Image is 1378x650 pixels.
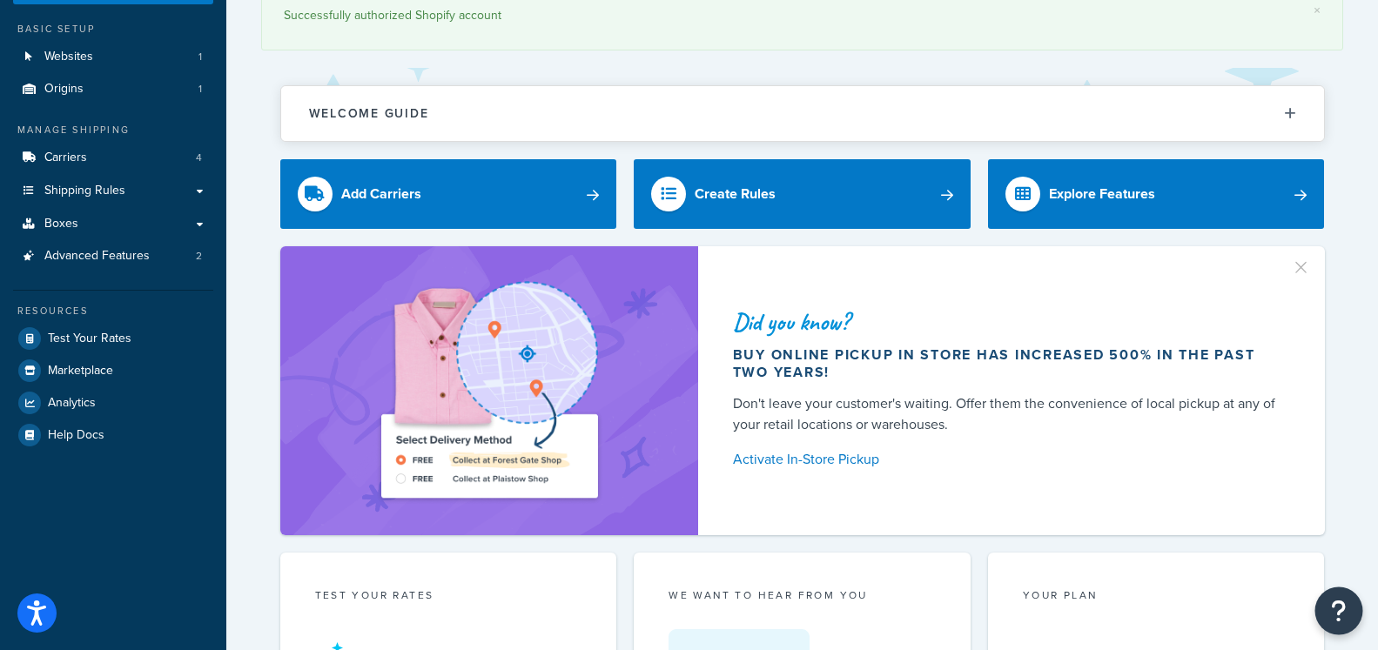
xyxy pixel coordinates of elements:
div: Manage Shipping [13,123,213,137]
li: Advanced Features [13,240,213,272]
a: Add Carriers [280,159,617,229]
a: Marketplace [13,355,213,386]
a: Boxes [13,208,213,240]
a: Shipping Rules [13,175,213,207]
span: 1 [198,82,202,97]
div: Don't leave your customer's waiting. Offer them the convenience of local pickup at any of your re... [733,393,1283,435]
a: Analytics [13,387,213,419]
div: Create Rules [695,182,776,206]
div: Basic Setup [13,22,213,37]
a: Activate In-Store Pickup [733,447,1283,472]
span: Shipping Rules [44,184,125,198]
h2: Welcome Guide [309,107,429,120]
a: Advanced Features2 [13,240,213,272]
div: Test your rates [315,587,582,607]
div: Did you know? [733,310,1283,334]
a: Explore Features [988,159,1325,229]
a: × [1314,3,1321,17]
div: Explore Features [1049,182,1155,206]
span: 1 [198,50,202,64]
div: Buy online pickup in store has increased 500% in the past two years! [733,346,1283,381]
span: Test Your Rates [48,332,131,346]
span: Help Docs [48,428,104,443]
span: 4 [196,151,202,165]
span: Boxes [44,217,78,231]
span: Marketplace [48,364,113,379]
a: Websites1 [13,41,213,73]
div: Add Carriers [341,182,421,206]
li: Websites [13,41,213,73]
a: Test Your Rates [13,323,213,354]
span: Advanced Features [44,249,150,264]
div: Your Plan [1023,587,1290,607]
div: Resources [13,304,213,318]
div: Successfully authorized Shopify account [284,3,1321,28]
p: we want to hear from you [669,587,936,603]
span: Carriers [44,151,87,165]
a: Create Rules [634,159,971,229]
a: Origins1 [13,73,213,105]
button: Open Resource Center [1315,587,1363,635]
span: Websites [44,50,93,64]
span: 2 [196,249,202,264]
span: Analytics [48,396,96,411]
span: Origins [44,82,84,97]
a: Help Docs [13,419,213,451]
li: Carriers [13,142,213,174]
img: ad-shirt-map-b0359fc47e01cab431d101c4b569394f6a03f54285957d908178d52f29eb9668.png [332,272,647,509]
button: Welcome Guide [281,86,1324,141]
li: Origins [13,73,213,105]
a: Carriers4 [13,142,213,174]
